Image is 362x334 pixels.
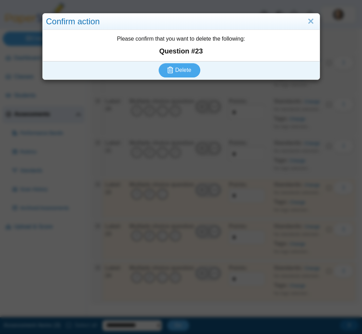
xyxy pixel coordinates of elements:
[175,67,191,73] span: Delete
[305,16,316,27] a: Close
[46,46,316,56] strong: Question #23
[43,30,320,61] div: Please confirm that you want to delete the following:
[159,63,200,77] button: Delete
[43,14,320,30] div: Confirm action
